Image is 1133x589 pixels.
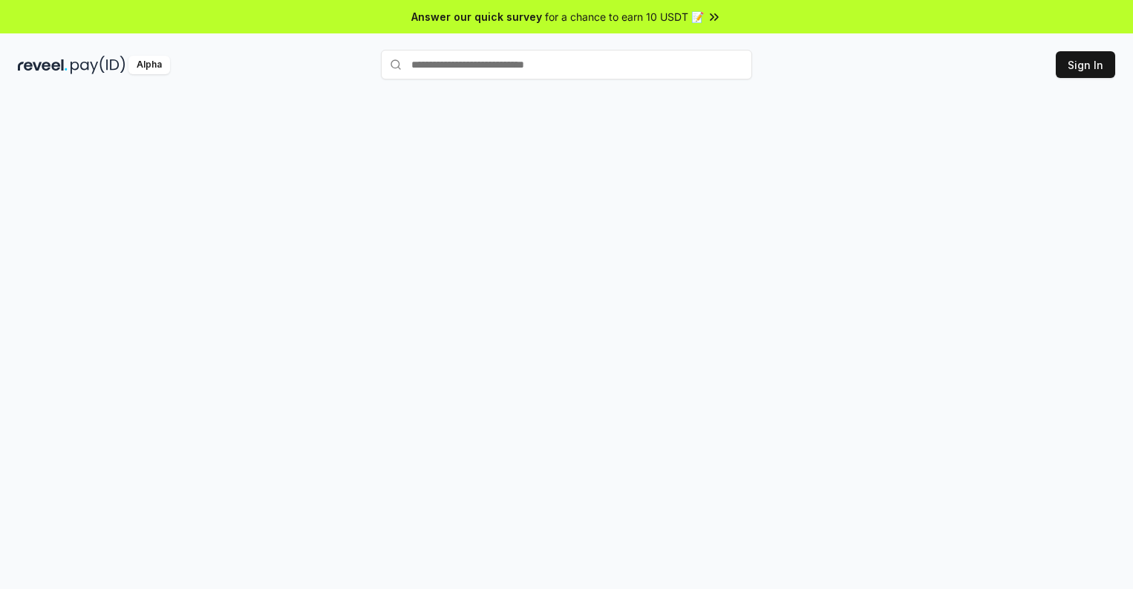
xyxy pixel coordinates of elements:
[545,9,704,25] span: for a chance to earn 10 USDT 📝
[71,56,125,74] img: pay_id
[1056,51,1115,78] button: Sign In
[128,56,170,74] div: Alpha
[411,9,542,25] span: Answer our quick survey
[18,56,68,74] img: reveel_dark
